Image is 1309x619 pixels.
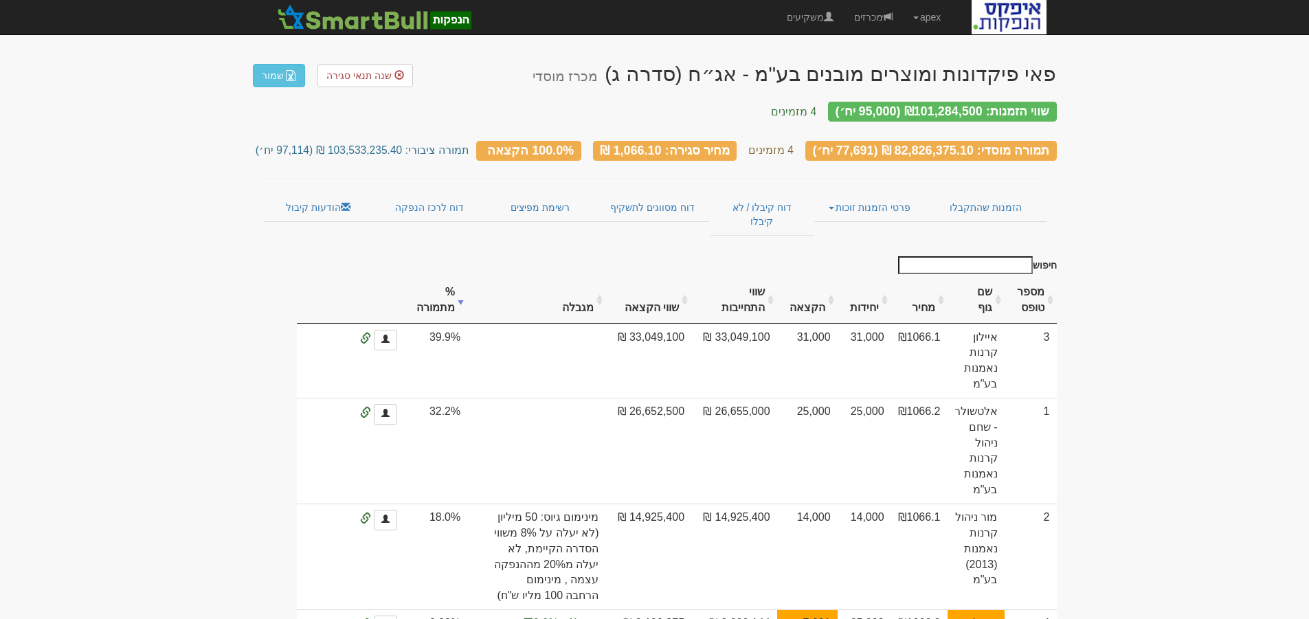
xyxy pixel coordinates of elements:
[404,278,467,324] th: % מתמורה: activate to sort column ascending
[606,504,692,609] td: 14,925,400 ₪
[273,3,476,31] img: SmartBull Logo
[777,504,838,609] td: 14,000
[533,69,598,84] small: מכרז מוסדי
[828,102,1057,122] div: שווי הזמנות: ₪101,284,500 (95,000 יח׳)
[285,70,296,81] img: excel-file-white.png
[474,510,598,526] span: מינימום גיוס: 50 מיליון
[891,398,948,504] td: ₪1066.2
[253,64,305,87] a: שמור
[1005,398,1057,504] td: 1
[771,106,816,117] small: 4 מזמינים
[1005,504,1057,609] td: 2
[838,398,891,504] td: 25,000
[467,278,605,324] th: מגבלה: activate to sort column ascending
[606,324,692,398] td: 33,049,100 ₪
[891,504,948,609] td: ₪1066.1
[748,144,794,156] small: 4 מזמינים
[474,526,598,604] span: (לא יעלה על 8% משווי הסדרה הקיימת, לא יעלה מ20% מההנפקה עצמה , מינימום הרחבה 100 מליו ש"ח)
[838,504,891,609] td: 14,000
[487,143,574,157] span: 100.0% הקצאה
[891,278,948,324] th: מחיר : activate to sort column ascending
[595,193,710,222] a: דוח מסווגים לתשקיף
[838,324,891,398] td: 31,000
[948,324,1005,398] td: איילון קרנות נאמנות בע"מ
[404,324,467,398] td: 39.9%
[948,278,1005,324] th: שם גוף : activate to sort column ascending
[777,398,838,504] td: 25,000
[893,256,1057,274] label: חיפוש
[691,278,777,324] th: שווי התחייבות: activate to sort column ascending
[404,504,467,609] td: 18.0%
[710,193,814,236] a: דוח קיבלו / לא קיבלו
[691,504,777,609] td: 14,925,400 ₪
[317,64,413,87] a: שנה תנאי סגירה
[326,70,392,81] span: שנה תנאי סגירה
[263,193,374,222] a: הודעות קיבול
[593,141,737,161] div: מחיר סגירה: 1,066.10 ₪
[404,398,467,504] td: 32.2%
[838,278,891,324] th: יחידות: activate to sort column ascending
[606,398,692,504] td: 26,652,500 ₪
[484,193,594,222] a: רשימת מפיצים
[777,278,838,324] th: הקצאה: activate to sort column ascending
[948,504,1005,609] td: מור ניהול קרנות נאמנות (2013) בע"מ
[691,324,777,398] td: 33,049,100 ₪
[1005,278,1057,324] th: מספר טופס: activate to sort column ascending
[256,144,470,156] small: תמורה ציבורי: 103,533,235.40 ₪ (97,114 יח׳)
[805,141,1057,161] div: תמורה מוסדי: 82,826,375.10 ₪ (77,691 יח׳)
[948,398,1005,504] td: אלטשולר - שחם ניהול קרנות נאמנות בע"מ
[925,193,1046,222] a: הזמנות שהתקבלו
[898,256,1033,274] input: חיפוש
[374,193,484,222] a: דוח לרכז הנפקה
[1005,324,1057,398] td: 3
[606,278,692,324] th: שווי הקצאה: activate to sort column ascending
[533,63,1057,85] div: פאי פיקדונות ומוצרים מובנים בע"מ - אג״ח (סדרה ג) - הנפקה לציבור
[777,324,838,398] td: 31,000
[891,324,948,398] td: ₪1066.1
[691,398,777,504] td: 26,655,000 ₪
[814,193,925,222] a: פרטי הזמנות זוכות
